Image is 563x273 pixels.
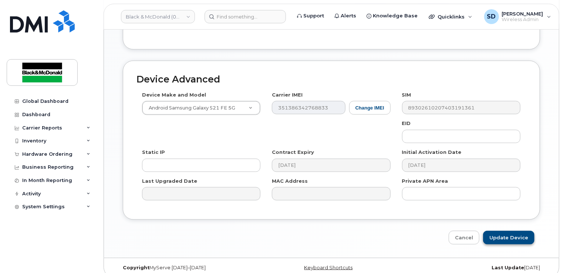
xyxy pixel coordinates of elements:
a: Knowledge Base [361,9,423,23]
span: Alerts [341,12,356,20]
label: MAC Address [272,178,308,185]
label: Contract Expiry [272,149,314,156]
label: Static IP [142,149,165,156]
a: Black & McDonald (0534539400) [121,10,195,23]
div: Quicklinks [424,9,478,24]
span: Quicklinks [438,14,465,20]
span: Support [303,12,324,20]
a: Cancel [449,231,479,245]
a: Keyboard Shortcuts [304,265,353,270]
label: Carrier IMEI [272,91,303,98]
span: SD [487,12,496,21]
label: SIM [402,91,411,98]
input: Update Device [483,231,535,245]
a: Alerts [329,9,361,23]
label: Device Make and Model [142,91,206,98]
div: [DATE] [403,265,546,271]
label: Initial Activation Date [402,149,462,156]
input: Find something... [205,10,286,23]
span: Wireless Admin [502,17,543,23]
span: Android Samsung Galaxy S21 FE 5G [144,105,235,111]
span: Knowledge Base [373,12,418,20]
strong: Last Update [492,265,524,270]
strong: Copyright [123,265,149,270]
label: Private APN Area [402,178,448,185]
span: [PERSON_NAME] [502,11,543,17]
div: MyServe [DATE]–[DATE] [117,265,260,271]
label: EID [402,120,411,127]
button: Change IMEI [349,101,391,115]
a: Android Samsung Galaxy S21 FE 5G [142,101,260,115]
h2: Device Advanced [136,74,526,85]
a: Support [292,9,329,23]
label: Last Upgraded Date [142,178,197,185]
div: Sophie Dauth [479,9,556,24]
